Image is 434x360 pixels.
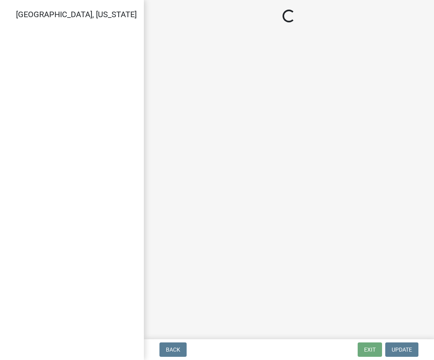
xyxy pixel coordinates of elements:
[159,342,187,357] button: Back
[166,346,180,353] span: Back
[16,10,137,19] span: [GEOGRAPHIC_DATA], [US_STATE]
[358,342,382,357] button: Exit
[385,342,418,357] button: Update
[392,346,412,353] span: Update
